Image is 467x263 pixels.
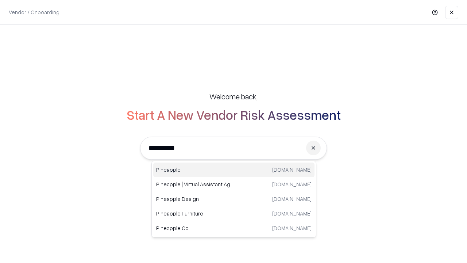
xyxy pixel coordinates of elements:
h2: Start A New Vendor Risk Assessment [127,107,341,122]
p: Pineapple Furniture [156,210,234,217]
div: Suggestions [151,161,316,237]
p: [DOMAIN_NAME] [272,180,312,188]
p: Pineapple | Virtual Assistant Agency [156,180,234,188]
p: [DOMAIN_NAME] [272,166,312,174]
p: Pineapple [156,166,234,174]
p: [DOMAIN_NAME] [272,224,312,232]
h5: Welcome back, [209,91,258,102]
p: [DOMAIN_NAME] [272,195,312,203]
p: Pineapple Design [156,195,234,203]
p: Pineapple Co [156,224,234,232]
p: Vendor / Onboarding [9,8,59,16]
p: [DOMAIN_NAME] [272,210,312,217]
